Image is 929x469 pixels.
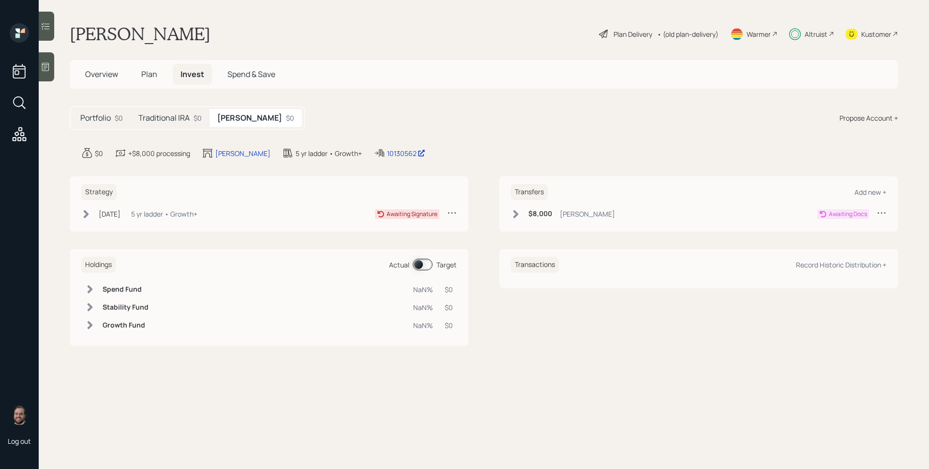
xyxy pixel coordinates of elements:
div: $0 [194,113,202,123]
h6: Transactions [511,257,559,273]
div: Warmer [747,29,771,39]
div: $0 [95,148,103,158]
div: [PERSON_NAME] [560,209,615,219]
div: Target [436,260,457,270]
div: [PERSON_NAME] [215,148,270,158]
h6: $8,000 [528,210,552,218]
div: $0 [445,302,453,313]
div: NaN% [413,320,433,330]
span: Overview [85,69,118,79]
h1: [PERSON_NAME] [70,23,210,45]
div: Propose Account + [839,113,898,123]
div: 10130562 [387,148,425,158]
div: Awaiting Docs [829,210,867,219]
div: +$8,000 processing [128,148,190,158]
h5: Traditional IRA [138,113,190,123]
div: Awaiting Signature [387,210,437,219]
div: $0 [445,320,453,330]
div: NaN% [413,302,433,313]
h6: Holdings [81,257,116,273]
div: 5 yr ladder • Growth+ [131,209,197,219]
h6: Transfers [511,184,548,200]
h6: Growth Fund [103,321,149,329]
h6: Strategy [81,184,117,200]
div: Altruist [805,29,827,39]
img: james-distasi-headshot.png [10,406,29,425]
div: Actual [389,260,409,270]
div: Plan Delivery [614,29,652,39]
div: Kustomer [861,29,891,39]
h6: Stability Fund [103,303,149,312]
span: Spend & Save [227,69,275,79]
div: • (old plan-delivery) [657,29,719,39]
div: [DATE] [99,209,120,219]
h6: Spend Fund [103,285,149,294]
div: NaN% [413,284,433,295]
h5: [PERSON_NAME] [217,113,282,123]
span: Invest [180,69,204,79]
span: Plan [141,69,157,79]
div: Log out [8,437,31,446]
div: $0 [286,113,294,123]
div: Add new + [854,188,886,197]
div: Record Historic Distribution + [796,260,886,269]
div: 5 yr ladder • Growth+ [296,148,362,158]
div: $0 [115,113,123,123]
div: $0 [445,284,453,295]
h5: Portfolio [80,113,111,123]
